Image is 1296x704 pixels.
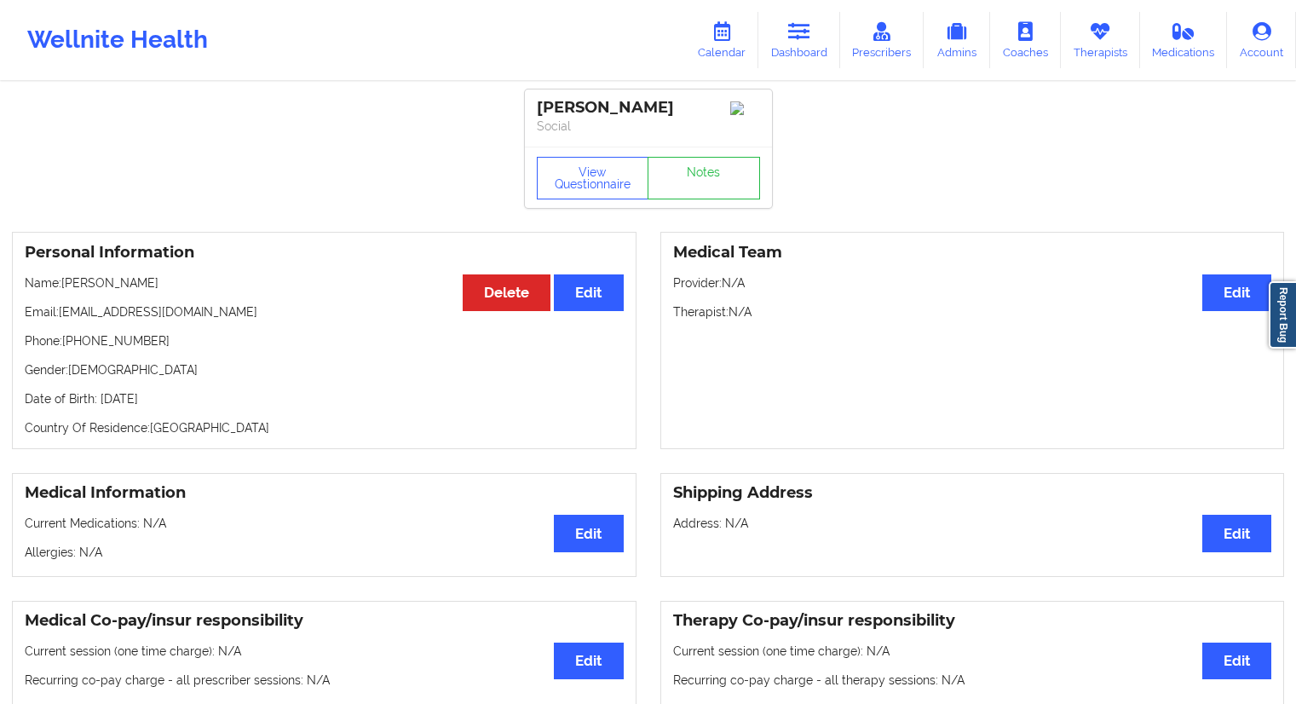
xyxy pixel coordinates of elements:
[990,12,1061,68] a: Coaches
[730,101,760,115] img: Image%2Fplaceholer-image.png
[758,12,840,68] a: Dashboard
[673,274,1272,291] p: Provider: N/A
[25,390,624,407] p: Date of Birth: [DATE]
[673,672,1272,689] p: Recurring co-pay charge - all therapy sessions : N/A
[25,483,624,503] h3: Medical Information
[673,611,1272,631] h3: Therapy Co-pay/insur responsibility
[673,483,1272,503] h3: Shipping Address
[554,515,623,551] button: Edit
[25,611,624,631] h3: Medical Co-pay/insur responsibility
[1061,12,1140,68] a: Therapists
[463,274,550,311] button: Delete
[25,544,624,561] p: Allergies: N/A
[924,12,990,68] a: Admins
[25,643,624,660] p: Current session (one time charge): N/A
[673,643,1272,660] p: Current session (one time charge): N/A
[1202,643,1271,679] button: Edit
[673,303,1272,320] p: Therapist: N/A
[537,157,649,199] button: View Questionnaire
[554,643,623,679] button: Edit
[1227,12,1296,68] a: Account
[25,274,624,291] p: Name: [PERSON_NAME]
[537,118,760,135] p: Social
[25,515,624,532] p: Current Medications: N/A
[537,98,760,118] div: [PERSON_NAME]
[554,274,623,311] button: Edit
[25,419,624,436] p: Country Of Residence: [GEOGRAPHIC_DATA]
[25,303,624,320] p: Email: [EMAIL_ADDRESS][DOMAIN_NAME]
[1269,281,1296,349] a: Report Bug
[25,243,624,263] h3: Personal Information
[1202,515,1271,551] button: Edit
[673,243,1272,263] h3: Medical Team
[1202,274,1271,311] button: Edit
[673,515,1272,532] p: Address: N/A
[25,672,624,689] p: Recurring co-pay charge - all prescriber sessions : N/A
[685,12,758,68] a: Calendar
[25,332,624,349] p: Phone: [PHONE_NUMBER]
[648,157,760,199] a: Notes
[1140,12,1228,68] a: Medications
[25,361,624,378] p: Gender: [DEMOGRAPHIC_DATA]
[840,12,924,68] a: Prescribers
